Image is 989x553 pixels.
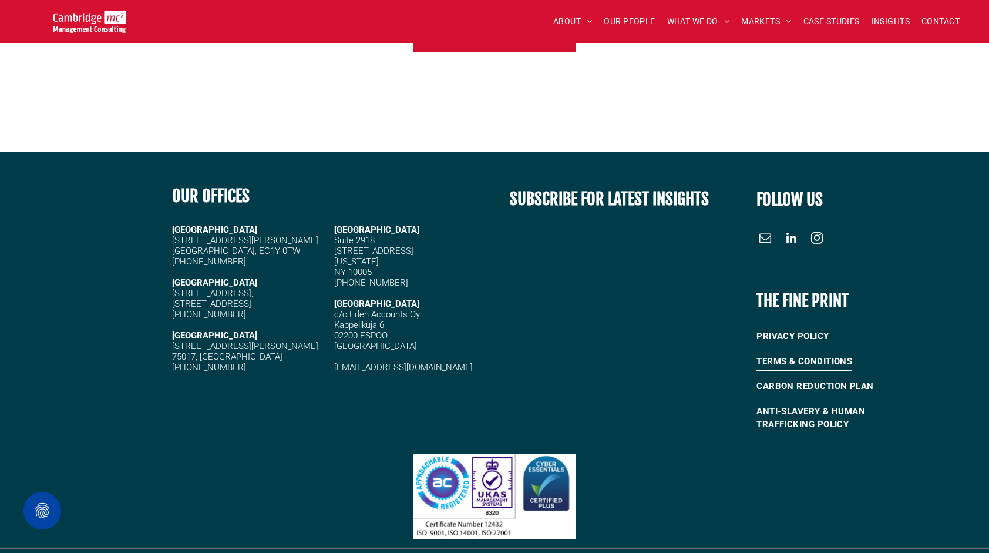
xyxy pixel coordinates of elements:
[334,256,379,267] span: [US_STATE]
[334,224,419,235] span: [GEOGRAPHIC_DATA]
[172,351,282,362] span: 75017, [GEOGRAPHIC_DATA]
[334,235,375,246] span: Suite 2918
[735,12,797,31] a: MARKETS
[756,352,852,371] span: TERMS & CONDITIONS
[334,246,413,256] span: [STREET_ADDRESS]
[172,341,318,351] span: [STREET_ADDRESS][PERSON_NAME]
[334,362,473,373] a: [EMAIL_ADDRESS][DOMAIN_NAME]
[172,235,318,256] span: [STREET_ADDRESS][PERSON_NAME] [GEOGRAPHIC_DATA], EC1Y 0TW
[172,277,257,288] strong: [GEOGRAPHIC_DATA]
[172,309,246,320] span: [PHONE_NUMBER]
[756,324,916,349] a: PRIVACY POLICY
[334,299,419,309] span: [GEOGRAPHIC_DATA]
[172,362,246,373] span: [PHONE_NUMBER]
[547,12,598,31] a: ABOUT
[756,290,849,311] b: THE FINE PRINT
[172,288,253,299] span: [STREET_ADDRESS],
[172,224,257,235] strong: [GEOGRAPHIC_DATA]
[756,349,916,374] a: TERMS & CONDITIONS
[916,12,966,31] a: CONTACT
[756,399,916,437] a: ANTI-SLAVERY & HUMAN TRAFFICKING POLICY
[172,330,257,341] strong: [GEOGRAPHIC_DATA]
[756,189,823,210] font: FOLLOW US
[172,256,246,267] span: [PHONE_NUMBER]
[334,277,408,288] span: [PHONE_NUMBER]
[172,186,250,206] b: OUR OFFICES
[53,12,126,25] a: Your Business Transformed | Cambridge Management Consulting
[334,267,372,277] span: NY 10005
[172,299,251,309] span: [STREET_ADDRESS]
[798,12,866,31] a: CASE STUDIES
[413,454,576,539] img: Three certification logos: Approachable Registered, UKAS Management Systems with a tick and certi...
[598,12,661,31] a: OUR PEOPLE
[334,309,420,351] span: c/o Eden Accounts Oy Kappelikuja 6 02200 ESPOO [GEOGRAPHIC_DATA]
[756,229,774,250] a: email
[53,11,126,33] img: Go to Homepage
[808,229,826,250] a: instagram
[782,229,800,250] a: linkedin
[756,374,916,399] a: CARBON REDUCTION PLAN
[661,12,736,31] a: WHAT WE DO
[866,12,916,31] a: INSIGHTS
